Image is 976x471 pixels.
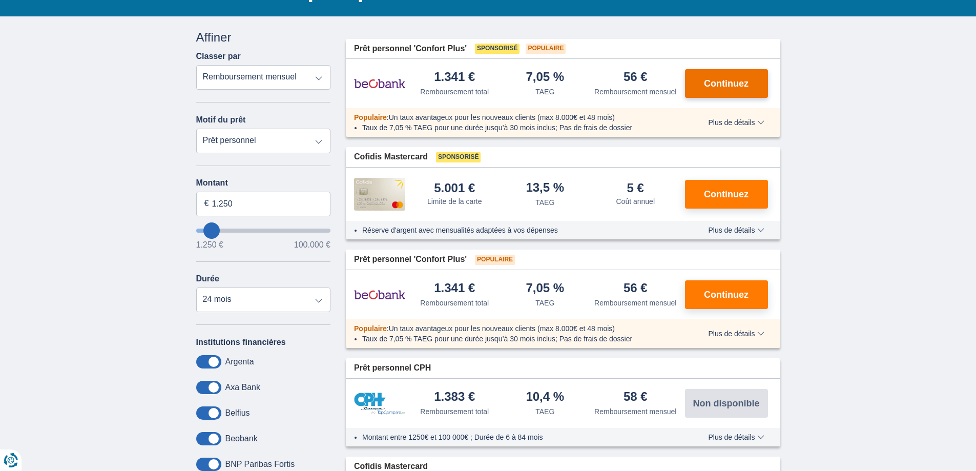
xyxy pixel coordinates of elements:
[685,389,768,418] button: Non disponible
[475,255,515,265] span: Populaire
[196,338,286,347] label: Institutions financières
[627,182,644,194] div: 5 €
[708,119,764,126] span: Plus de détails
[354,151,428,163] span: Cofidis Mastercard
[225,357,254,366] label: Argenta
[196,241,223,249] span: 1.250 €
[354,282,405,308] img: pret personnel Beobank
[196,229,331,233] input: wantToBorrow
[420,87,489,97] div: Remboursement total
[362,334,678,344] li: Taux de 7,05 % TAEG pour une durée jusqu’à 30 mois inclus; Pas de frais de dossier
[196,52,241,61] label: Classer par
[434,391,475,404] div: 1.383 €
[526,181,564,195] div: 13,5 %
[389,113,615,121] span: Un taux avantageux pour les nouveaux clients (max 8.000€ et 48 mois)
[693,399,760,408] span: Non disponible
[526,44,566,54] span: Populaire
[704,290,749,299] span: Continuez
[434,282,475,296] div: 1.341 €
[704,79,749,88] span: Continuez
[225,408,250,418] label: Belfius
[225,460,295,469] label: BNP Paribas Fortis
[294,241,330,249] span: 100.000 €
[196,274,219,283] label: Durée
[427,196,482,207] div: Limite de la carte
[685,69,768,98] button: Continuez
[594,406,676,417] div: Remboursement mensuel
[196,29,331,46] div: Affiner
[526,282,564,296] div: 7,05 %
[708,330,764,337] span: Plus de détails
[362,122,678,133] li: Taux de 7,05 % TAEG pour une durée jusqu’à 30 mois inclus; Pas de frais de dossier
[685,180,768,209] button: Continuez
[420,406,489,417] div: Remboursement total
[204,198,209,210] span: €
[594,87,676,97] div: Remboursement mensuel
[362,432,678,442] li: Montant entre 1250€ et 100 000€ ; Durée de 6 à 84 mois
[624,391,648,404] div: 58 €
[535,298,554,308] div: TAEG
[436,152,481,162] span: Sponsorisé
[535,197,554,208] div: TAEG
[225,434,258,443] label: Beobank
[700,330,772,338] button: Plus de détails
[354,43,467,55] span: Prêt personnel 'Confort Plus'
[624,282,648,296] div: 56 €
[354,362,431,374] span: Prêt personnel CPH
[196,178,331,188] label: Montant
[700,226,772,234] button: Plus de détails
[708,434,764,441] span: Plus de détails
[700,433,772,441] button: Plus de détails
[624,71,648,85] div: 56 €
[196,115,246,125] label: Motif du prêt
[616,196,655,207] div: Coût annuel
[354,71,405,96] img: pret personnel Beobank
[434,182,475,194] div: 5.001 €
[362,225,678,235] li: Réserve d'argent avec mensualités adaptées à vos dépenses
[225,383,260,392] label: Axa Bank
[535,87,554,97] div: TAEG
[420,298,489,308] div: Remboursement total
[535,406,554,417] div: TAEG
[434,71,475,85] div: 1.341 €
[354,113,387,121] span: Populaire
[594,298,676,308] div: Remboursement mensuel
[685,280,768,309] button: Continuez
[354,324,387,333] span: Populaire
[526,391,564,404] div: 10,4 %
[526,71,564,85] div: 7,05 %
[704,190,749,199] span: Continuez
[700,118,772,127] button: Plus de détails
[708,227,764,234] span: Plus de détails
[346,112,687,122] div: :
[354,178,405,211] img: pret personnel Cofidis CC
[389,324,615,333] span: Un taux avantageux pour les nouveaux clients (max 8.000€ et 48 mois)
[475,44,520,54] span: Sponsorisé
[354,254,467,265] span: Prêt personnel 'Confort Plus'
[346,323,687,334] div: :
[354,393,405,415] img: pret personnel CPH Banque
